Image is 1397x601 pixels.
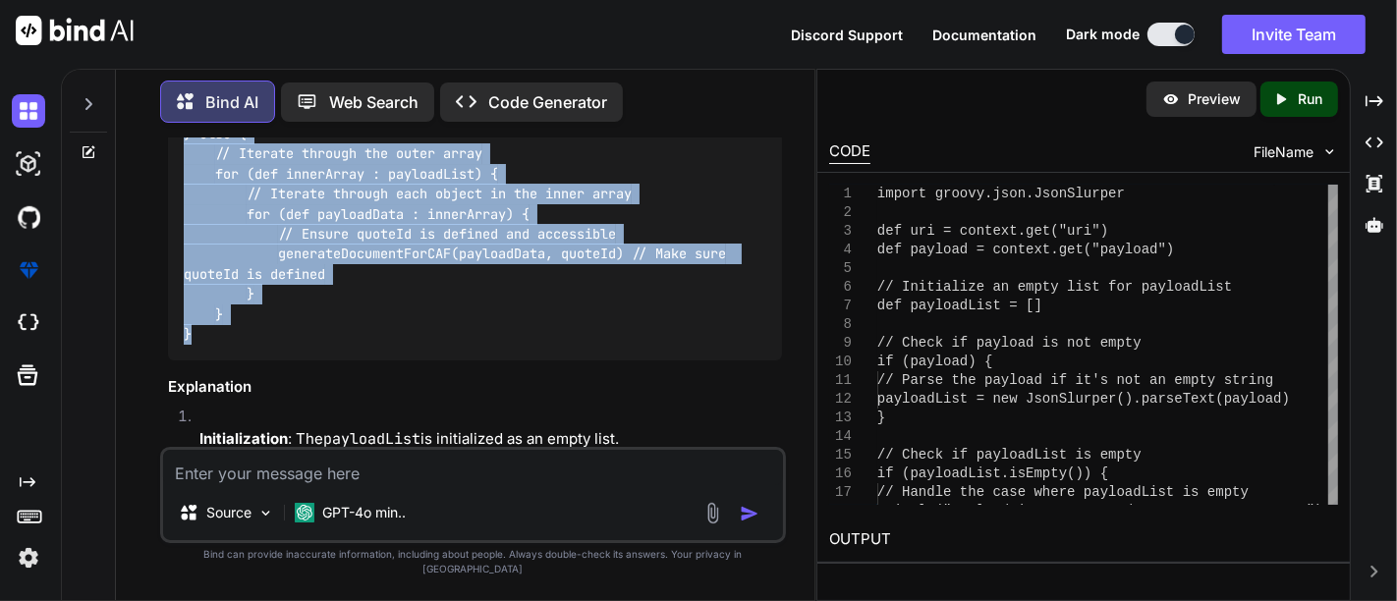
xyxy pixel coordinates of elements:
[932,25,1036,45] button: Documentation
[12,306,45,340] img: cloudideIcon
[1254,142,1313,162] span: FileName
[829,203,852,222] div: 2
[1298,89,1322,109] p: Run
[12,94,45,128] img: darkChat
[323,429,420,449] code: payloadList
[877,484,1249,500] span: // Handle the case where payloadList is empty
[160,547,786,576] p: Bind can provide inaccurate information, including about people. Always double-check its answers....
[829,409,852,427] div: 13
[829,464,852,483] div: 16
[206,503,251,522] p: Source
[1257,372,1274,388] span: ng
[701,502,724,524] img: attachment
[817,517,1350,563] h2: OUTPUT
[16,16,134,45] img: Bind AI
[1222,15,1366,54] button: Invite Team
[932,27,1036,43] span: Documentation
[12,541,45,574] img: settings
[168,376,782,399] h3: Explanation
[1162,90,1180,108] img: preview
[295,503,314,522] img: GPT-4o mini
[829,315,852,334] div: 8
[877,354,993,369] span: if (payload) {
[877,391,1257,407] span: payloadList = new JsonSlurper().parseText(payl
[877,503,1257,519] span: println("Payload is empty. No documents to gen
[205,90,258,114] p: Bind AI
[829,278,852,297] div: 6
[740,504,759,523] img: icon
[12,147,45,181] img: darkAi-studio
[829,185,852,203] div: 1
[877,335,1142,351] span: // Check if payload is not empty
[829,502,852,520] div: 18
[829,334,852,353] div: 9
[877,242,1174,257] span: def payload = context.get("payload")
[1188,89,1241,109] p: Preview
[322,503,406,522] p: GPT-4o min..
[877,298,1042,313] span: def payloadList = []
[329,90,419,114] p: Web Search
[829,222,852,241] div: 3
[199,428,782,451] p: : The is initialized as an empty list.
[877,447,1142,463] span: // Check if payloadList is empty
[791,25,903,45] button: Discord Support
[257,505,274,521] img: Pick Models
[829,140,870,164] div: CODE
[877,372,1257,388] span: // Parse the payload if it's not an empty stri
[1321,143,1338,160] img: chevron down
[488,90,607,114] p: Code Generator
[877,186,1125,201] span: import groovy.json.JsonSlurper
[829,353,852,371] div: 10
[12,200,45,234] img: githubDark
[829,259,852,278] div: 5
[1257,391,1291,407] span: oad)
[791,27,903,43] span: Discord Support
[829,390,852,409] div: 12
[877,223,1108,239] span: def uri = context.get("uri")
[829,446,852,464] div: 15
[877,410,885,425] span: }
[1257,503,1323,519] span: erate.")
[877,465,1108,481] span: if (payloadList.isEmpty()) {
[877,279,1232,295] span: // Initialize an empty list for payloadList
[829,427,852,446] div: 14
[829,371,852,390] div: 11
[199,429,288,448] strong: Initialization
[1066,25,1140,44] span: Dark mode
[12,253,45,287] img: premium
[829,483,852,502] div: 17
[829,241,852,259] div: 4
[829,297,852,315] div: 7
